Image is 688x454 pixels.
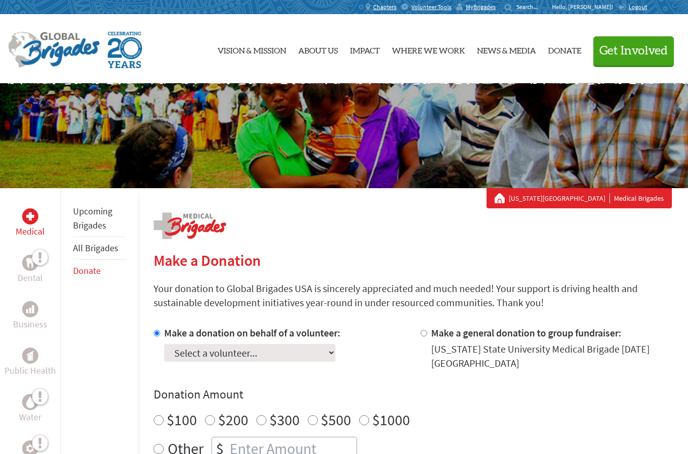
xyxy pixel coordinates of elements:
label: $200 [218,410,248,429]
h2: Make a Donation [154,251,672,269]
a: Where We Work [392,23,465,75]
a: Public HealthPublic Health [5,348,56,378]
p: Business [13,317,47,331]
a: BusinessBusiness [13,301,47,331]
li: All Brigades [73,237,125,260]
a: News & Media [477,23,536,75]
span: Chapters [373,3,396,11]
div: Medical Brigades [495,193,664,203]
p: Dental [18,271,43,285]
p: Water [19,410,41,424]
label: $300 [269,410,300,429]
div: Dental [22,255,38,271]
img: logo-medical.png [154,212,226,239]
span: Volunteer Tools [411,3,451,11]
label: $1000 [372,410,410,429]
label: Make a general donation to group fundraiser: [431,326,622,339]
div: Medical [22,208,38,224]
label: Make a donation on behalf of a volunteer: [164,326,340,339]
img: Medical [26,212,34,220]
img: Engineering [26,444,34,452]
a: MedicalMedical [16,208,45,239]
img: Water [26,396,34,408]
input: Search... [516,3,545,11]
a: Impact [350,23,380,75]
label: $100 [167,410,197,429]
a: About Us [298,23,338,75]
a: Upcoming Brigades [73,205,112,231]
a: Donate [548,23,581,75]
p: Hello, [PERSON_NAME]! [552,3,618,11]
a: [US_STATE][GEOGRAPHIC_DATA] [509,193,610,203]
img: Public Health [26,351,34,361]
img: Global Brigades Logo [8,32,100,68]
div: Water [22,394,38,410]
a: DentalDental [18,255,43,285]
p: Public Health [5,364,56,378]
a: Vision & Mission [218,23,286,75]
a: WaterWater [19,394,41,424]
img: Global Brigades Celebrating 20 Years [108,32,142,68]
li: Donate [73,260,125,282]
div: Public Health [22,348,38,364]
a: Logout [618,3,647,11]
h4: Donation Amount [154,386,672,403]
span: Logout [629,3,647,11]
span: MyBrigades [466,3,496,11]
a: Donate [73,265,101,276]
a: All Brigades [73,242,118,254]
button: Get Involved [593,36,674,65]
li: Upcoming Brigades [73,200,125,237]
p: Medical [16,224,45,239]
div: [US_STATE] State University Medical Brigade [DATE] [GEOGRAPHIC_DATA] [431,342,672,370]
div: Business [22,301,38,317]
label: $500 [321,410,351,429]
img: Business [26,305,34,313]
img: Dental [26,258,34,267]
span: Get Involved [599,45,668,57]
p: Your donation to Global Brigades USA is sincerely appreciated and much needed! Your support is dr... [154,281,672,310]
